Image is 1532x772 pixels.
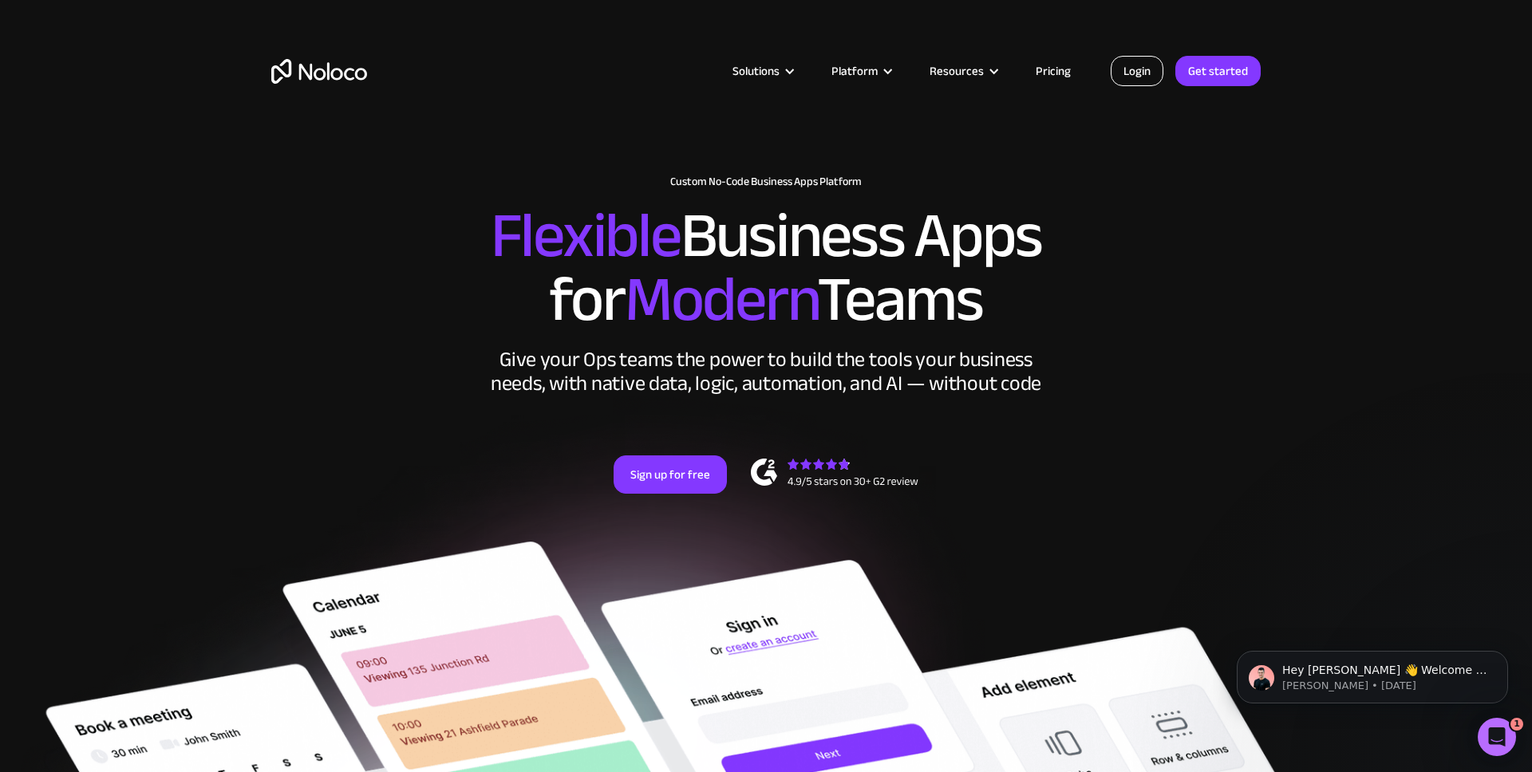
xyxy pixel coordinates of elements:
a: Login [1111,56,1163,86]
a: Pricing [1016,61,1091,81]
span: Modern [625,240,817,359]
iframe: Intercom notifications message [1213,617,1532,729]
span: 1 [1510,718,1523,731]
div: Solutions [713,61,811,81]
h1: Custom No-Code Business Apps Platform [271,175,1261,188]
iframe: Intercom live chat [1478,718,1516,756]
a: home [271,59,367,84]
div: Solutions [732,61,780,81]
div: Give your Ops teams the power to build the tools your business needs, with native data, logic, au... [487,348,1045,396]
a: Sign up for free [614,455,727,494]
div: Platform [811,61,910,81]
span: Flexible [491,176,681,295]
a: Get started [1175,56,1261,86]
div: Resources [910,61,1016,81]
h2: Business Apps for Teams [271,204,1261,332]
div: Platform [831,61,878,81]
div: Resources [930,61,984,81]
